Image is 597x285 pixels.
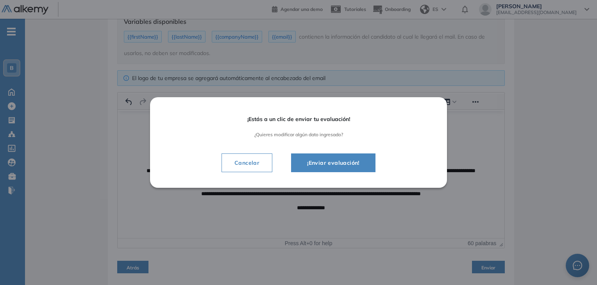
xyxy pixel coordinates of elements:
[301,158,366,167] span: ¡Enviar evaluación!
[228,158,266,167] span: Cancelar
[172,132,425,137] span: ¿Quieres modificar algún dato ingresado?
[172,116,425,123] span: ¡Estás a un clic de enviar tu evaluación!
[222,153,272,172] button: Cancelar
[4,7,383,101] body: Área de texto enriquecido. Pulse ALT-0 para abrir la ayuda.
[291,153,375,172] button: ¡Enviar evaluación!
